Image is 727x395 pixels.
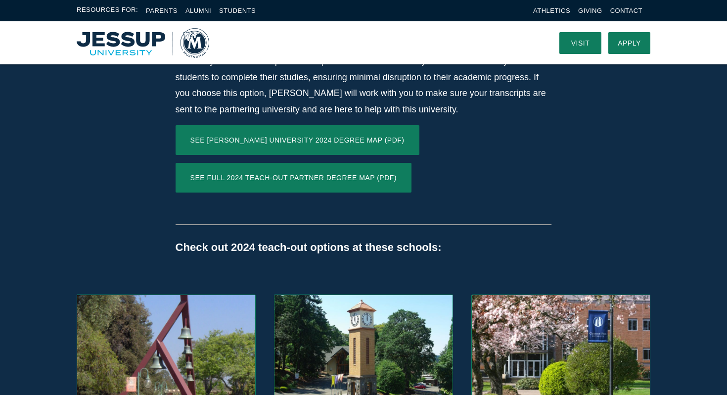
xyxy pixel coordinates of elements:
span: Resources For: [77,5,138,16]
p: Our teach-out partners are other universities who have agreed to work with current Multnomah Univ... [176,37,552,117]
a: Parents [146,7,178,14]
a: Athletics [533,7,570,14]
a: Apply [608,32,650,54]
a: Alumni [185,7,211,14]
a: SEE [PERSON_NAME] UNIVERSITY 2024 DEGREE MAP (PDF) [176,125,419,155]
a: SEE FULL 2024 TEACH-OUT PARTNER DEGREE MAP (PDF) [176,163,411,193]
a: Home [77,28,209,58]
h5: Check out 2024 teach-out options at these schools: [176,240,552,255]
img: Multnomah University Logo [77,28,209,58]
a: Students [219,7,256,14]
a: Contact [610,7,642,14]
a: Giving [578,7,602,14]
a: Visit [559,32,601,54]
